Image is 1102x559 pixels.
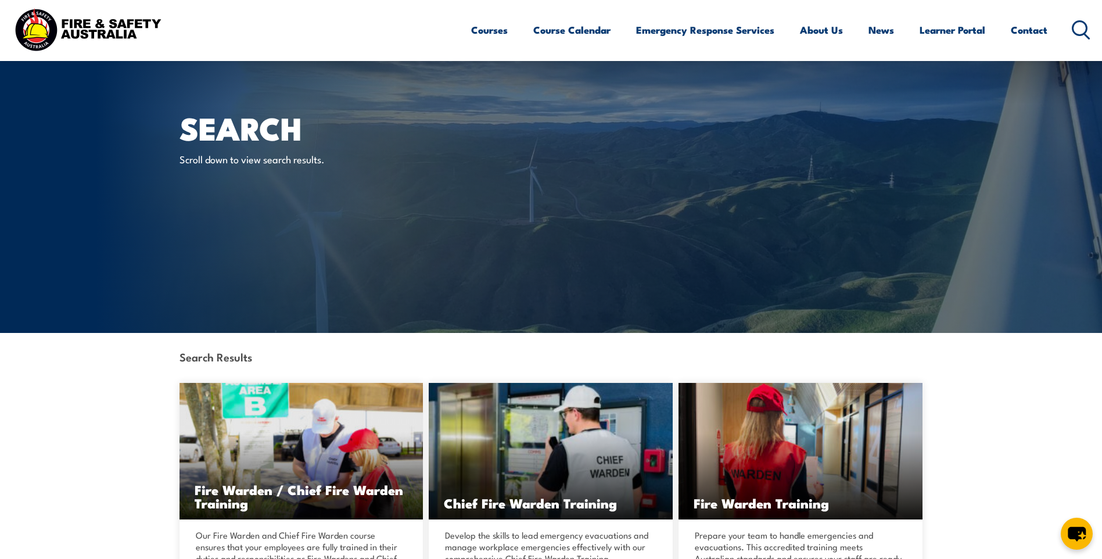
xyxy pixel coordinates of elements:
h3: Fire Warden Training [694,496,907,510]
img: Fire Warden Training [679,383,922,519]
strong: Search Results [180,349,252,364]
a: Fire Warden / Chief Fire Warden Training [180,383,423,519]
a: Emergency Response Services [636,15,774,45]
a: About Us [800,15,843,45]
a: Learner Portal [920,15,985,45]
p: Scroll down to view search results. [180,152,392,166]
img: Fire Warden and Chief Fire Warden Training [180,383,423,519]
h3: Fire Warden / Chief Fire Warden Training [195,483,408,510]
a: Courses [471,15,508,45]
h3: Chief Fire Warden Training [444,496,658,510]
button: chat-button [1061,518,1093,550]
h1: Search [180,114,466,141]
a: News [868,15,894,45]
a: Course Calendar [533,15,611,45]
a: Contact [1011,15,1047,45]
img: Chief Fire Warden Training [429,383,673,519]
